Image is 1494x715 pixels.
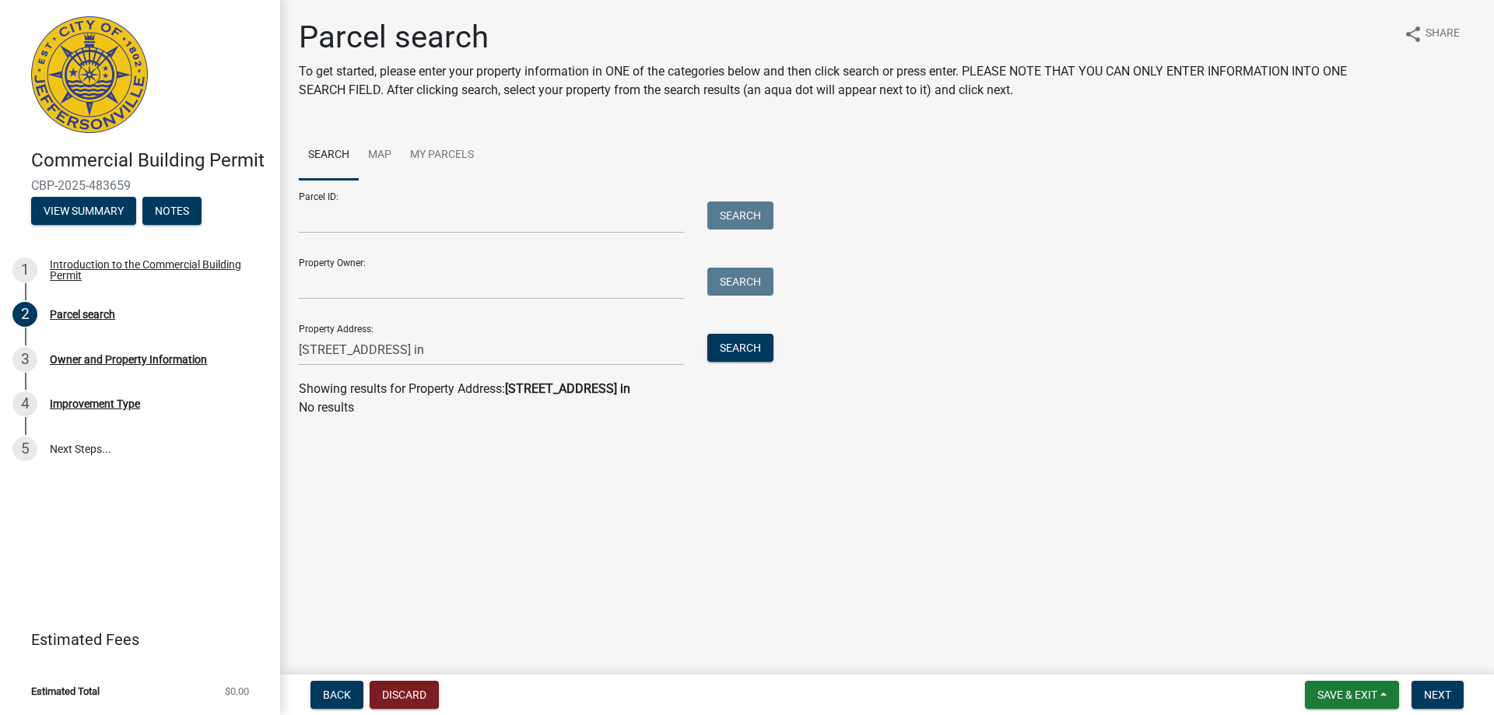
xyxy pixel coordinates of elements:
h4: Commercial Building Permit [31,149,268,172]
a: My Parcels [401,131,483,181]
span: $0.00 [225,686,249,696]
button: Discard [370,681,439,709]
span: Share [1426,25,1460,44]
a: Search [299,131,359,181]
div: Parcel search [50,309,115,320]
button: Search [707,268,773,296]
p: No results [299,398,1475,417]
h1: Parcel search [299,19,1391,56]
wm-modal-confirm: Summary [31,205,136,218]
span: CBP-2025-483659 [31,178,249,193]
div: Improvement Type [50,398,140,409]
div: 4 [12,391,37,416]
a: Map [359,131,401,181]
img: City of Jeffersonville, Indiana [31,16,148,133]
button: Search [707,202,773,230]
a: Estimated Fees [12,624,255,655]
span: Save & Exit [1317,689,1377,701]
button: Back [310,681,363,709]
div: Owner and Property Information [50,354,207,365]
p: To get started, please enter your property information in ONE of the categories below and then cl... [299,62,1391,100]
div: 5 [12,436,37,461]
div: 1 [12,258,37,282]
div: Introduction to the Commercial Building Permit [50,259,255,281]
button: Save & Exit [1305,681,1399,709]
span: Back [323,689,351,701]
i: share [1404,25,1422,44]
button: Notes [142,197,202,225]
span: Estimated Total [31,686,100,696]
button: Next [1412,681,1464,709]
div: 3 [12,347,37,372]
button: shareShare [1391,19,1472,49]
button: Search [707,334,773,362]
div: 2 [12,302,37,327]
button: View Summary [31,197,136,225]
div: Showing results for Property Address: [299,380,1475,398]
span: Next [1424,689,1451,701]
strong: [STREET_ADDRESS] in [505,381,630,396]
wm-modal-confirm: Notes [142,205,202,218]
